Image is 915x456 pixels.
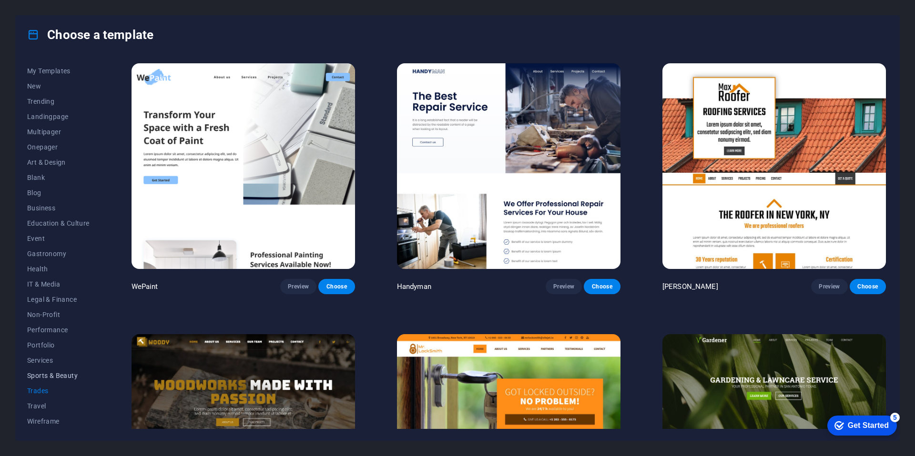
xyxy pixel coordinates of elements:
[27,341,90,349] span: Portfolio
[27,296,90,303] span: Legal & Finance
[27,219,90,227] span: Education & Culture
[850,279,886,294] button: Choose
[591,283,612,290] span: Choose
[288,283,309,290] span: Preview
[27,322,90,337] button: Performance
[27,311,90,318] span: Non-Profit
[132,282,158,291] p: WePaint
[811,279,847,294] button: Preview
[27,128,90,136] span: Multipager
[27,383,90,398] button: Trades
[27,326,90,334] span: Performance
[28,10,69,19] div: Get Started
[27,170,90,185] button: Blank
[27,417,90,425] span: Wireframe
[27,372,90,379] span: Sports & Beauty
[27,143,90,151] span: Onepager
[819,283,840,290] span: Preview
[27,98,90,105] span: Trending
[397,63,620,269] img: Handyman
[326,283,347,290] span: Choose
[27,204,90,212] span: Business
[27,67,90,75] span: My Templates
[662,63,886,269] img: Max Roofer
[280,279,316,294] button: Preview
[27,139,90,155] button: Onepager
[857,283,878,290] span: Choose
[27,174,90,181] span: Blank
[27,402,90,410] span: Travel
[27,250,90,258] span: Gastronomy
[27,353,90,368] button: Services
[27,414,90,429] button: Wireframe
[27,185,90,200] button: Blog
[8,5,77,25] div: Get Started 5 items remaining, 0% complete
[27,159,90,166] span: Art & Design
[318,279,355,294] button: Choose
[27,79,90,94] button: New
[27,124,90,139] button: Multipager
[27,109,90,124] button: Landingpage
[27,246,90,261] button: Gastronomy
[27,307,90,322] button: Non-Profit
[27,63,90,79] button: My Templates
[27,113,90,120] span: Landingpage
[553,283,574,290] span: Preview
[584,279,620,294] button: Choose
[27,27,153,42] h4: Choose a template
[27,155,90,170] button: Art & Design
[27,216,90,231] button: Education & Culture
[27,261,90,277] button: Health
[27,398,90,414] button: Travel
[27,82,90,90] span: New
[27,265,90,273] span: Health
[27,337,90,353] button: Portfolio
[546,279,582,294] button: Preview
[27,277,90,292] button: IT & Media
[27,235,90,242] span: Event
[27,387,90,395] span: Trades
[132,63,355,269] img: WePaint
[27,231,90,246] button: Event
[27,94,90,109] button: Trending
[27,200,90,216] button: Business
[662,282,718,291] p: [PERSON_NAME]
[27,292,90,307] button: Legal & Finance
[397,282,431,291] p: Handyman
[27,357,90,364] span: Services
[27,368,90,383] button: Sports & Beauty
[27,189,90,197] span: Blog
[27,280,90,288] span: IT & Media
[71,2,80,11] div: 5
